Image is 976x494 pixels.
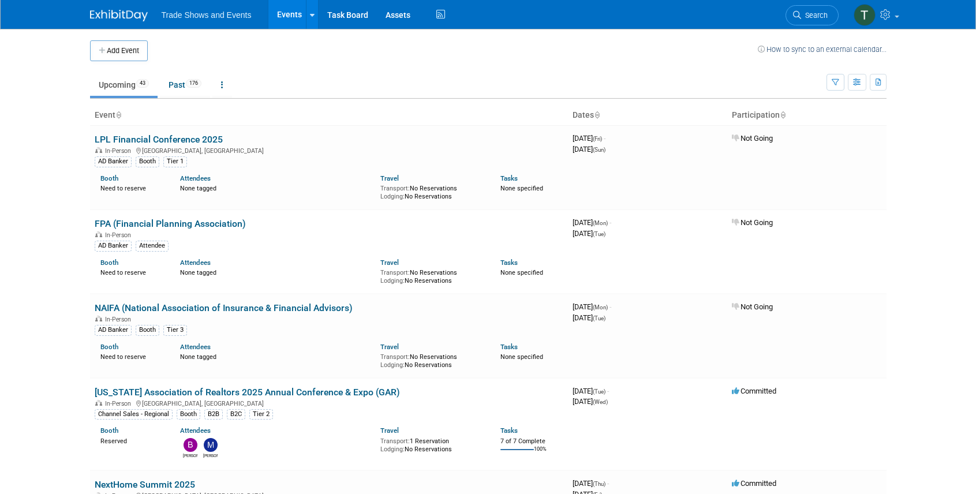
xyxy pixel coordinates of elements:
[573,302,611,311] span: [DATE]
[380,185,410,192] span: Transport:
[204,438,218,452] img: Maurice Vincent
[593,136,602,142] span: (Fri)
[100,259,118,267] a: Booth
[593,388,605,395] span: (Tue)
[593,231,605,237] span: (Tue)
[380,361,405,369] span: Lodging:
[380,277,405,285] span: Lodging:
[380,182,483,200] div: No Reservations No Reservations
[203,452,218,459] div: Maurice Vincent
[380,343,399,351] a: Travel
[136,241,169,251] div: Attendee
[534,446,547,462] td: 100%
[100,267,163,277] div: Need to reserve
[380,193,405,200] span: Lodging:
[136,79,149,88] span: 43
[594,110,600,119] a: Sort by Start Date
[90,10,148,21] img: ExhibitDay
[105,400,134,407] span: In-Person
[160,74,210,96] a: Past176
[177,409,200,420] div: Booth
[380,437,410,445] span: Transport:
[95,479,195,490] a: NextHome Summit 2025
[90,40,148,61] button: Add Event
[500,437,563,446] div: 7 of 7 Complete
[500,343,518,351] a: Tasks
[500,174,518,182] a: Tasks
[100,343,118,351] a: Booth
[607,387,609,395] span: -
[593,399,608,405] span: (Wed)
[180,259,211,267] a: Attendees
[95,400,102,406] img: In-Person Event
[801,11,828,20] span: Search
[593,304,608,310] span: (Mon)
[573,313,605,322] span: [DATE]
[732,302,773,311] span: Not Going
[727,106,887,125] th: Participation
[609,302,611,311] span: -
[604,134,605,143] span: -
[568,106,727,125] th: Dates
[136,156,159,167] div: Booth
[780,110,786,119] a: Sort by Participation Type
[380,267,483,285] div: No Reservations No Reservations
[105,231,134,239] span: In-Person
[500,426,518,435] a: Tasks
[163,325,187,335] div: Tier 3
[227,409,245,420] div: B2C
[380,351,483,369] div: No Reservations No Reservations
[593,220,608,226] span: (Mon)
[180,267,372,277] div: None tagged
[163,156,187,167] div: Tier 1
[573,479,609,488] span: [DATE]
[105,316,134,323] span: In-Person
[95,218,246,229] a: FPA (Financial Planning Association)
[380,174,399,182] a: Travel
[180,343,211,351] a: Attendees
[732,479,776,488] span: Committed
[95,231,102,237] img: In-Person Event
[573,218,611,227] span: [DATE]
[732,134,773,143] span: Not Going
[100,351,163,361] div: Need to reserve
[573,229,605,238] span: [DATE]
[500,269,543,276] span: None specified
[380,353,410,361] span: Transport:
[95,156,132,167] div: AD Banker
[100,426,118,435] a: Booth
[95,316,102,321] img: In-Person Event
[786,5,839,25] a: Search
[105,147,134,155] span: In-Person
[573,387,609,395] span: [DATE]
[380,446,405,453] span: Lodging:
[183,452,197,459] div: Barbara Wilkinson
[95,398,563,407] div: [GEOGRAPHIC_DATA], [GEOGRAPHIC_DATA]
[95,387,400,398] a: [US_STATE] Association of Realtors 2025 Annual Conference & Expo (GAR)
[758,45,887,54] a: How to sync to an external calendar...
[249,409,273,420] div: Tier 2
[732,387,776,395] span: Committed
[180,182,372,193] div: None tagged
[100,174,118,182] a: Booth
[380,435,483,453] div: 1 Reservation No Reservations
[90,74,158,96] a: Upcoming43
[573,397,608,406] span: [DATE]
[95,134,223,145] a: LPL Financial Conference 2025
[609,218,611,227] span: -
[607,479,609,488] span: -
[162,10,252,20] span: Trade Shows and Events
[593,147,605,153] span: (Sun)
[95,145,563,155] div: [GEOGRAPHIC_DATA], [GEOGRAPHIC_DATA]
[500,353,543,361] span: None specified
[500,259,518,267] a: Tasks
[95,302,353,313] a: NAIFA (National Association of Insurance & Financial Advisors)
[95,241,132,251] div: AD Banker
[186,79,201,88] span: 176
[100,435,163,446] div: Reserved
[180,351,372,361] div: None tagged
[380,259,399,267] a: Travel
[180,174,211,182] a: Attendees
[380,269,410,276] span: Transport:
[95,325,132,335] div: AD Banker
